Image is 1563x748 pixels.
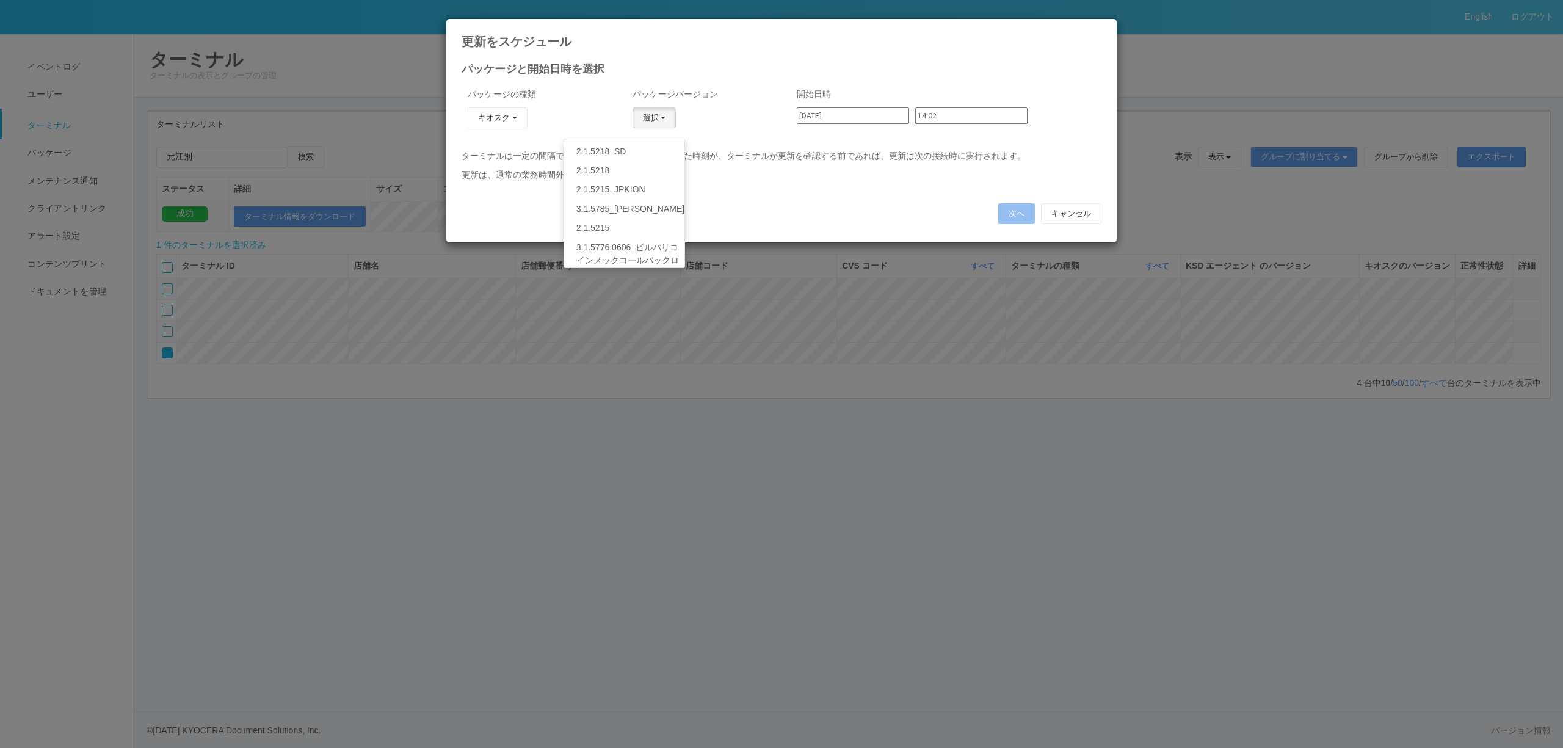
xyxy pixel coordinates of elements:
p: 開始日時 [797,88,1095,101]
button: キャンセル [1041,203,1101,224]
h4: パッケージと開始日時を選択 [462,64,1101,76]
p: ターミナルは一定の間隔でサーバーに接続します。指定した時刻が、ターミナルが更新を確認する前であれば、更新は次の接続時に実行されます。 [462,150,1101,162]
button: キオスク [468,107,528,128]
a: 2.1.5218 [564,161,684,180]
a: 3.1.5776.0606_ビルバリコインメックコールバックログ [564,238,684,283]
p: パッケージの種類 [468,88,602,101]
a: 2.1.5215_JPKION [564,180,684,199]
button: 選択 [633,107,676,128]
p: パッケージバージョン [633,88,767,101]
ul: 選択 [564,139,685,268]
button: 次へ [998,203,1035,224]
a: 3.1.5785_[PERSON_NAME] [564,200,684,219]
h4: 更新をスケジュール [462,35,1101,48]
a: 2.1.5215 [564,219,684,238]
a: 2.1.5218_SD [564,142,684,161]
p: 更新は、通常の業務時間外に実行するよう推奨します。 [462,169,1101,181]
